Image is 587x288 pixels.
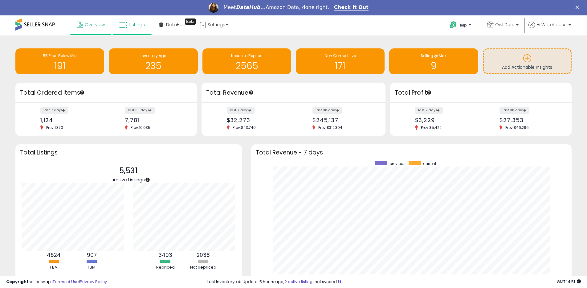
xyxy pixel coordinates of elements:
div: Tooltip anchor [185,19,196,25]
span: Prev: 10,035 [128,125,153,130]
label: last 30 days [312,107,342,114]
a: Owl Deal [483,15,523,35]
div: Tooltip anchor [79,90,85,95]
span: Listings [129,22,145,28]
p: 5,531 [112,165,145,177]
span: current [423,161,436,166]
div: Not Repriced [185,265,222,270]
div: Tooltip anchor [248,90,254,95]
div: $3,229 [415,117,476,123]
b: 907 [87,251,97,259]
div: $245,137 [312,117,375,123]
span: previous [389,161,406,166]
div: FBA [35,265,72,270]
h1: 235 [112,61,194,71]
span: Owl Deal [495,22,514,28]
div: Meet Amazon Data, done right. [223,4,329,10]
label: last 7 days [227,107,255,114]
div: 7,781 [125,117,186,123]
label: last 7 days [415,107,443,114]
img: Profile image for Georgie [209,3,218,13]
a: Inventory Age 235 [109,48,198,74]
a: Non Competitive 171 [296,48,385,74]
b: 2038 [197,251,210,259]
a: Hi Warehouse [528,22,571,35]
div: FBM [73,265,110,270]
h3: Total Profit [395,88,567,97]
label: last 7 days [40,107,68,114]
label: last 30 days [125,107,155,114]
h1: 9 [392,61,475,71]
a: Settings [195,15,233,34]
span: Prev: 1,370 [43,125,66,130]
span: Inventory Age [141,53,166,58]
div: Close [575,6,581,9]
a: Listings [115,15,149,34]
div: seller snap | | [6,279,107,285]
div: $27,353 [499,117,561,123]
div: Last InventoryLab Update: 5 hours ago, not synced. [207,279,581,285]
a: BB Price Below Min 191 [15,48,104,74]
b: 4624 [47,251,61,259]
a: Overview [72,15,109,34]
a: Needs to Reprice 2565 [202,48,291,74]
div: Tooltip anchor [145,177,150,183]
h3: Total Revenue [206,88,381,97]
h1: 171 [299,61,381,71]
a: Help [445,16,477,35]
span: Prev: $312,304 [315,125,345,130]
i: Get Help [449,21,457,29]
a: Check It Out [334,4,369,11]
span: Prev: $46,296 [502,125,532,130]
span: Overview [85,22,105,28]
span: Needs to Reprice [231,53,262,58]
h3: Total Revenue - 7 days [256,150,567,155]
a: Terms of Use [53,279,79,285]
h1: 191 [18,61,101,71]
h3: Total Ordered Items [20,88,192,97]
i: DataHub... [236,4,266,10]
span: BB Price Below Min [43,53,77,58]
span: Hi Warehouse [536,22,567,28]
div: 1,124 [40,117,102,123]
span: DataHub [166,22,185,28]
span: Add Actionable Insights [502,64,552,70]
span: Selling @ Max [421,53,446,58]
h3: Total Listings [20,150,237,155]
a: DataHub [155,15,190,34]
h1: 2565 [206,61,288,71]
span: Active Listings [112,176,145,183]
label: last 30 days [499,107,529,114]
span: Prev: $5,422 [418,125,445,130]
span: Non Competitive [325,53,356,58]
span: Prev: $43,740 [230,125,259,130]
span: 2025-09-10 14:51 GMT [557,279,581,285]
div: Repriced [147,265,184,270]
a: Selling @ Max 9 [389,48,478,74]
a: Privacy Policy [80,279,107,285]
strong: Copyright [6,279,29,285]
a: 2 active listings [284,279,315,285]
a: Add Actionable Insights [484,49,571,73]
div: $32,273 [227,117,289,123]
div: Tooltip anchor [426,90,432,95]
span: Help [459,23,467,28]
i: Click here to read more about un-synced listings. [338,280,341,284]
b: 3493 [158,251,172,259]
